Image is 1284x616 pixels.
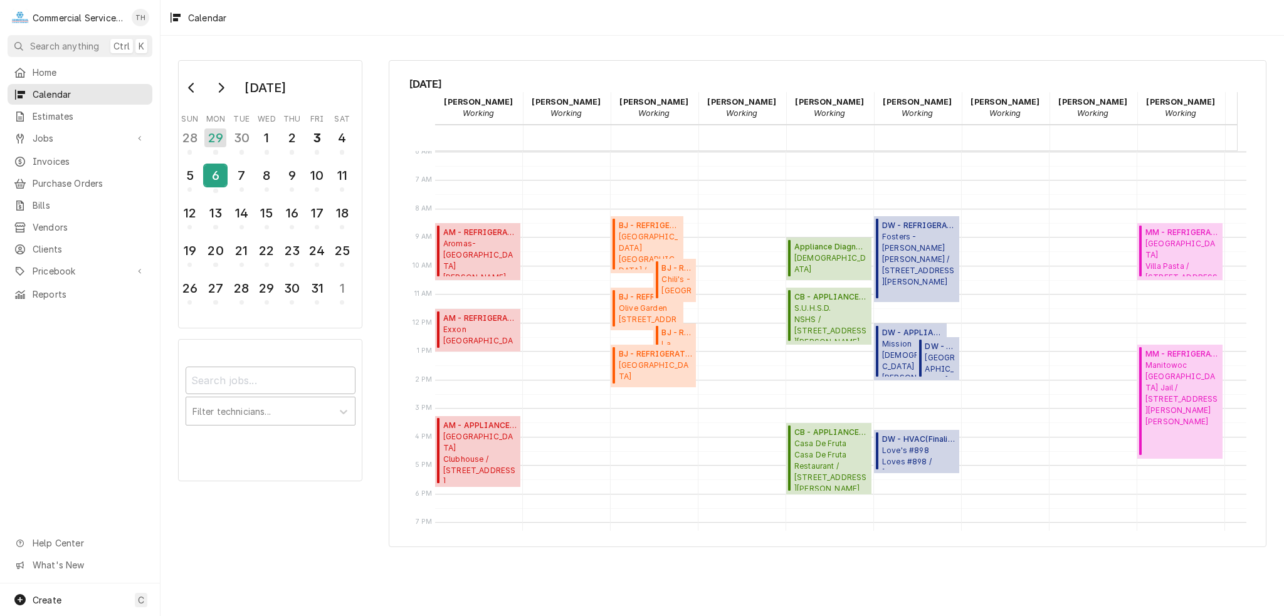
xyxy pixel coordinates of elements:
[254,110,279,125] th: Wednesday
[653,259,696,301] div: BJ - REFRIGERATION(Parts Pick-Up)Chili's - [GEOGRAPHIC_DATA][STREET_ADDRESS][PERSON_NAME]
[412,460,436,470] span: 5 PM
[113,39,130,53] span: Ctrl
[917,337,959,380] div: DW - REFRIGERATION(Finalized)[GEOGRAPHIC_DATA][STREET_ADDRESS]
[786,423,872,494] div: [Service] CB - APPLIANCE Casa De Fruta Casa De Fruta Restaurant / 10021 Pacheco Pass Hwy, Hollist...
[282,166,302,185] div: 9
[971,97,1039,107] strong: [PERSON_NAME]
[619,303,680,326] span: Olive Garden [STREET_ADDRESS]
[307,241,327,260] div: 24
[412,432,436,442] span: 4 PM
[206,279,225,298] div: 27
[389,60,1266,547] div: Calendar Calendar
[917,337,959,380] div: [Service] DW - REFRIGERATION Marathon Gas Station 215 E Alisal St, Salinas, CA 93901 ID: JOB-9727...
[33,595,61,605] span: Create
[8,261,152,281] a: Go to Pricebook
[11,9,29,26] div: Commercial Service Co.'s Avatar
[33,221,146,234] span: Vendors
[412,232,436,242] span: 9 AM
[874,430,960,472] div: DW - HVAC(Finalized)Love's #898Loves #898 / [STREET_ADDRESS]
[33,288,146,301] span: Reports
[444,97,513,107] strong: [PERSON_NAME]
[795,97,864,107] strong: [PERSON_NAME]
[332,166,352,185] div: 11
[11,9,29,26] div: C
[33,243,146,256] span: Clients
[409,318,436,328] span: 12 PM
[332,128,352,147] div: 4
[786,238,872,280] div: [Service] Appliance Diagnostic Masonic Temple 48 E San Joaquin St, Salinas, CA 93901 ID: JOB-9711...
[619,97,688,107] strong: [PERSON_NAME]
[139,39,144,53] span: K
[33,66,146,79] span: Home
[33,88,146,101] span: Calendar
[33,177,146,190] span: Purchase Orders
[1077,108,1108,118] em: Working
[332,241,352,260] div: 25
[882,338,943,377] span: Mission [DEMOGRAPHIC_DATA][PERSON_NAME][PERSON_NAME] [STREET_ADDRESS][PERSON_NAME][PERSON_NAME]
[1146,97,1215,107] strong: [PERSON_NAME]
[661,338,692,362] span: La Michoacana Plus [STREET_ADDRESS]
[794,438,868,491] span: Casa De Fruta Casa De Fruta Restaurant / [STREET_ADDRESS][PERSON_NAME]
[280,110,305,125] th: Thursday
[786,288,872,345] div: [Service] CB - APPLIANCE S.U.H.S.D. NSHS / 55 Kip Dr, Salinas, CA 93906 ID: JOB-9726 Status: Fina...
[925,352,955,376] span: [GEOGRAPHIC_DATA] [STREET_ADDRESS]
[33,132,127,145] span: Jobs
[661,327,692,338] span: BJ - REFRIGERATION ( Finalized )
[611,345,697,387] div: BJ - REFRIGERATION(Finalized)[GEOGRAPHIC_DATA][GEOGRAPHIC_DATA] [STREET_ADDRESS]
[307,279,327,298] div: 31
[1145,348,1219,360] span: MM - REFRIGERATION ( Uninvoiced )
[132,9,149,26] div: TH
[8,195,152,216] a: Bills
[305,110,330,125] th: Friday
[186,355,355,439] div: Calendar Filters
[178,339,362,481] div: Calendar Filters
[180,128,199,147] div: 28
[8,35,152,57] button: Search anythingCtrlK
[8,239,152,259] a: Clients
[33,199,146,212] span: Bills
[177,110,203,125] th: Sunday
[435,223,521,280] div: AM - REFRIGERATION(Finalized)Aromas-[GEOGRAPHIC_DATA][PERSON_NAME]Aromas School / [STREET_ADDRESS...
[611,345,697,387] div: [Service] BJ - REFRIGERATION Carmel Valley Manor Carmel Valley Manor 8545 Carmel Valley Rd., Carm...
[619,220,680,231] span: BJ - REFRIGERATION ( Finalized )
[814,108,845,118] em: Working
[33,110,146,123] span: Estimates
[412,147,436,157] span: 6 AM
[180,204,199,222] div: 12
[874,216,960,302] div: DW - REFRIGERATION(Finalized)Fosters - [PERSON_NAME][PERSON_NAME] / [STREET_ADDRESS][PERSON_NAME]
[463,108,494,118] em: Working
[443,313,517,324] span: AM - REFRIGERATION ( Finalized )
[883,97,952,107] strong: [PERSON_NAME]
[206,204,225,222] div: 13
[8,62,152,83] a: Home
[902,108,933,118] em: Working
[1145,227,1219,238] span: MM - REFRIGERATION ( Finalized )
[653,259,696,301] div: [Service] BJ - REFRIGERATION Chili's - Salinas 1940 N. Davis Rd., Salinas, CA 93906 ID: JOB-9721 ...
[874,216,960,302] div: [Service] DW - REFRIGERATION Fosters - Hollister Foster's - Hollister / 441 Tres Pinos Rd., Holli...
[203,110,229,125] th: Monday
[726,108,757,118] em: Working
[1058,97,1127,107] strong: [PERSON_NAME]
[30,39,99,53] span: Search anything
[619,348,692,360] span: BJ - REFRIGERATION ( Finalized )
[257,279,276,298] div: 29
[1137,92,1225,123] div: Mark Mottau - Working
[794,303,868,341] span: S.U.H.S.D. NSHS / [STREET_ADDRESS][PERSON_NAME]
[282,279,302,298] div: 30
[653,323,696,366] div: [Service] BJ - REFRIGERATION La Michoacana Plus 712 E Alisal St, Salinas, CA 93905 ID: JOB-9728 S...
[435,416,521,488] div: AM - APPLIANCE(Active)[GEOGRAPHIC_DATA]Clubhouse / [STREET_ADDRESS]
[8,84,152,105] a: Calendar
[204,165,226,186] div: 6
[874,323,947,380] div: [Service] DW - APPLIANCE Mission San Juan Bautista 600 First St, San Juan Bautista, CA 95045 ID: ...
[882,434,955,445] span: DW - HVAC ( Finalized )
[435,416,521,488] div: [Service] AM - APPLIANCE Monterey Peninsula Country Club Clubhouse / 3000 Club Rd, Monterey, CA 9...
[882,445,955,469] span: Love's #898 Loves #898 / [STREET_ADDRESS]
[332,279,352,298] div: 1
[307,128,327,147] div: 3
[8,151,152,172] a: Invoices
[794,427,868,438] span: CB - APPLIANCE ( Finalized )
[178,60,362,328] div: Calendar Day Picker
[1137,345,1223,459] div: [Service] MM - REFRIGERATION Manitowoc San Benito County Jail / 710 Flynn Rd, Hollister, CA 95023...
[638,108,670,118] em: Working
[411,289,436,299] span: 11 AM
